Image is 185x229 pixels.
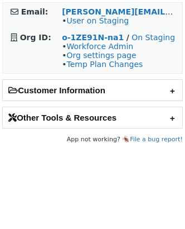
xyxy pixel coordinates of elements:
strong: Email: [21,7,48,16]
strong: Org ID: [20,33,51,42]
h2: Customer Information [3,80,182,101]
h2: Other Tools & Resources [3,107,182,128]
span: • • • [62,42,143,69]
span: • [62,16,129,25]
a: Org settings page [66,51,136,60]
a: Temp Plan Changes [66,60,143,69]
a: Workforce Admin [66,42,133,51]
strong: / [126,33,129,42]
a: User on Staging [66,16,129,25]
footer: App not working? 🪳 [2,134,183,145]
a: On Staging [132,33,175,42]
a: o-1ZE91N-na1 [62,33,124,42]
a: File a bug report! [130,136,183,143]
